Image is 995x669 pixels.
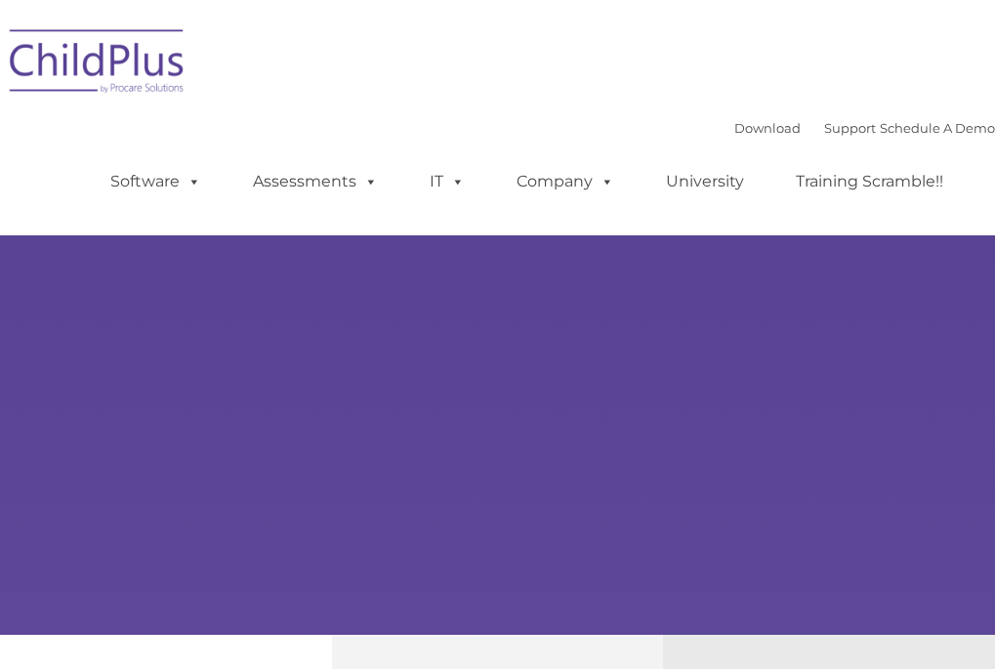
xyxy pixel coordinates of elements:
[410,162,484,201] a: IT
[880,120,995,136] a: Schedule A Demo
[91,162,221,201] a: Software
[646,162,764,201] a: University
[824,120,876,136] a: Support
[497,162,634,201] a: Company
[734,120,995,136] font: |
[734,120,801,136] a: Download
[776,162,963,201] a: Training Scramble!!
[233,162,397,201] a: Assessments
